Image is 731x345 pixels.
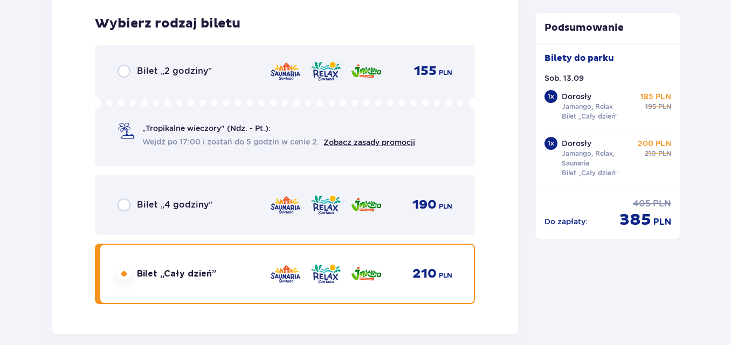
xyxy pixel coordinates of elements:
[412,266,437,282] p: 210
[439,271,452,280] p: PLN
[270,263,301,285] img: zone logo
[412,197,437,213] p: 190
[310,194,342,216] img: zone logo
[562,102,613,112] p: Jamango, Relax
[645,149,656,158] p: 210
[142,136,319,147] span: Wejdź po 17:00 i zostań do 5 godzin w cenie 2.
[439,202,452,211] p: PLN
[439,68,452,78] p: PLN
[544,137,557,150] div: 1 x
[270,60,301,82] img: zone logo
[137,268,216,280] p: Bilet „Cały dzień”
[640,91,671,102] p: 185 PLN
[270,194,301,216] img: zone logo
[544,90,557,103] div: 1 x
[137,199,212,211] p: Bilet „4 godziny”
[414,63,437,79] p: 155
[645,102,656,112] p: 195
[658,149,671,158] p: PLN
[562,138,591,149] p: Dorosły
[544,73,584,84] p: Sob. 13.09
[350,263,382,285] img: zone logo
[633,198,651,210] p: 405
[137,65,212,77] p: Bilet „2 godziny”
[638,138,671,149] p: 200 PLN
[310,60,342,82] img: zone logo
[562,168,618,178] p: Bilet „Cały dzień”
[562,112,618,121] p: Bilet „Cały dzień”
[350,60,382,82] img: zone logo
[653,216,671,228] p: PLN
[544,52,614,64] p: Bilety do parku
[310,263,342,285] img: zone logo
[658,102,671,112] p: PLN
[562,149,636,168] p: Jamango, Relax, Saunaria
[562,91,591,102] p: Dorosły
[350,194,382,216] img: zone logo
[142,123,271,134] p: „Tropikalne wieczory" (Ndz. - Pt.):
[544,216,588,227] p: Do zapłaty :
[653,198,671,210] p: PLN
[323,138,415,147] a: Zobacz zasady promocji
[619,210,651,230] p: 385
[536,22,680,34] p: Podsumowanie
[95,16,240,32] p: Wybierz rodzaj biletu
